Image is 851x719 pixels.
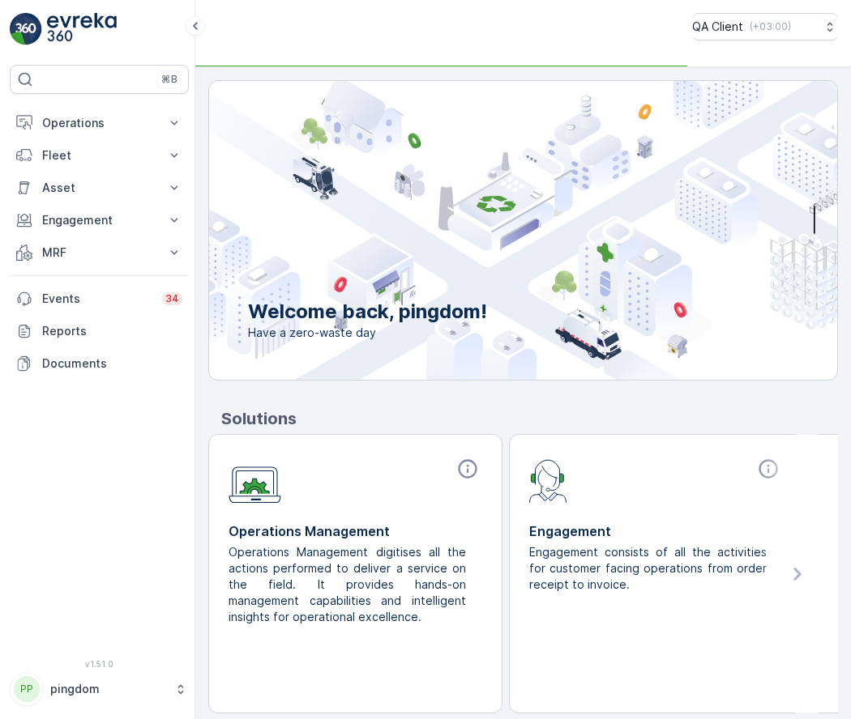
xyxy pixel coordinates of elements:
p: Operations [42,115,156,131]
img: logo [10,13,42,45]
button: MRF [10,236,189,269]
p: Documents [42,355,182,372]
img: city illustration [136,81,837,380]
span: v 1.51.0 [10,659,189,669]
p: Fleet [42,147,156,164]
button: Fleet [10,139,189,172]
button: Asset [10,172,189,204]
a: Reports [10,315,189,347]
a: Events34 [10,283,189,315]
button: Engagement [10,204,189,236]
button: PPpingdom [10,672,189,706]
p: pingdom [50,681,166,697]
img: module-icon [229,457,281,504]
p: QA Client [692,19,743,35]
button: Operations [10,107,189,139]
span: Have a zero-waste day [248,325,487,341]
p: Engagement [529,521,783,541]
p: Engagement [42,212,156,228]
p: Solutions [221,406,838,431]
p: MRF [42,245,156,261]
img: logo_light-DOdMpM7g.png [47,13,117,45]
p: ( +03:00 ) [750,20,791,33]
p: Asset [42,180,156,196]
button: QA Client(+03:00) [692,13,838,40]
p: Events [42,291,152,307]
div: PP [14,676,40,702]
p: Reports [42,323,182,339]
p: ⌘B [161,73,177,86]
a: Documents [10,347,189,380]
p: Welcome back, pingdom! [248,299,487,325]
p: Engagement consists of all the activities for customer facing operations from order receipt to in... [529,544,770,593]
img: module-icon [529,457,567,503]
p: Operations Management [229,521,482,541]
p: 34 [165,292,179,305]
p: Operations Management digitises all the actions performed to deliver a service on the field. It p... [229,544,469,625]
